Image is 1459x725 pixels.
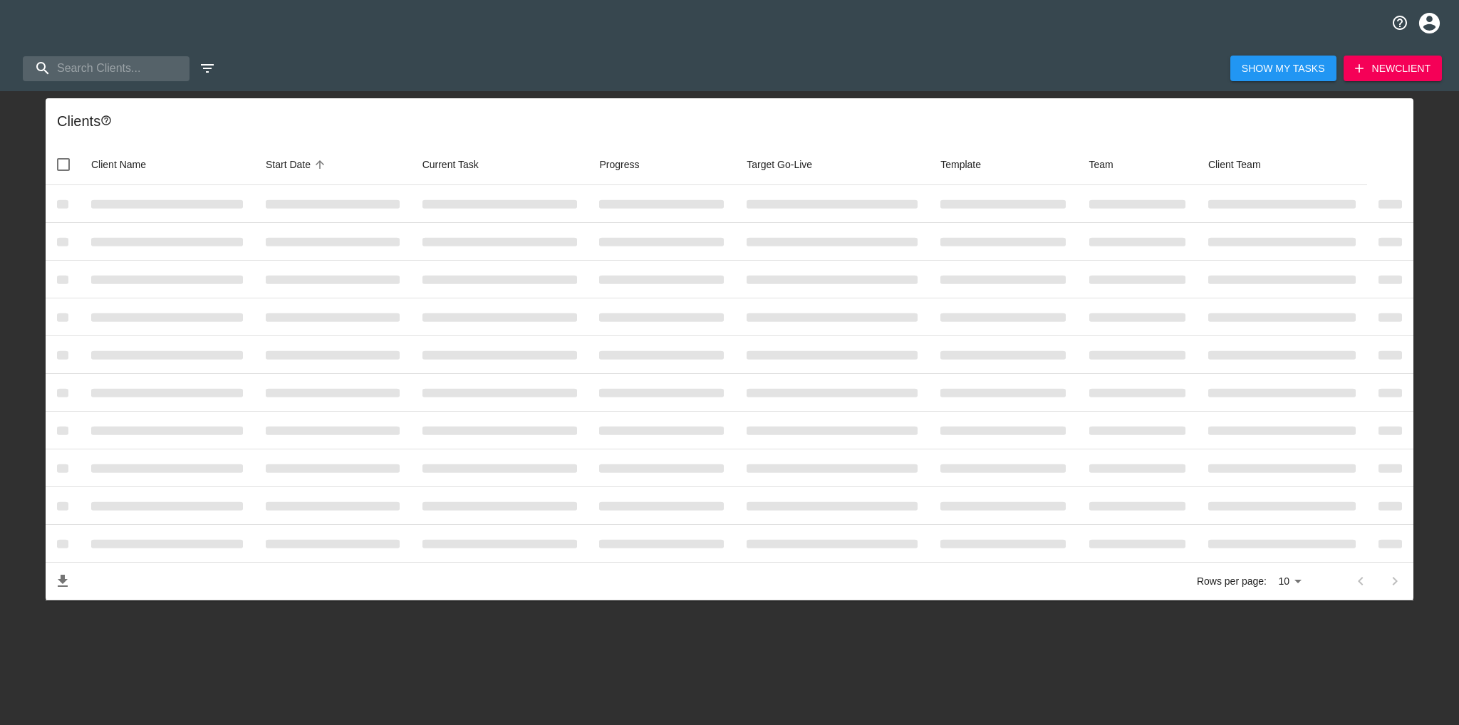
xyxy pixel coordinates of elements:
p: Rows per page: [1197,574,1267,588]
span: Current Task [422,156,497,173]
div: Client s [57,110,1408,132]
span: Template [940,156,1000,173]
span: Client Team [1208,156,1279,173]
span: Start Date [266,156,329,173]
input: search [23,56,189,81]
button: notifications [1383,6,1417,40]
button: edit [195,56,219,80]
button: NewClient [1344,56,1442,82]
table: enhanced table [46,144,1413,600]
span: Calculated based on the start date and the duration of all Tasks contained in this Hub. [747,156,812,173]
span: Progress [599,156,658,173]
select: rows per page [1272,571,1307,593]
span: Team [1089,156,1132,173]
span: This is the next Task in this Hub that should be completed [422,156,479,173]
button: profile [1408,2,1450,44]
span: Show My Tasks [1242,60,1325,78]
svg: This is a list of all of your clients and clients shared with you [100,115,112,126]
span: Target Go-Live [747,156,831,173]
span: Client Name [91,156,165,173]
button: Show My Tasks [1230,56,1336,82]
button: Save List [46,564,80,598]
span: New Client [1355,60,1431,78]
